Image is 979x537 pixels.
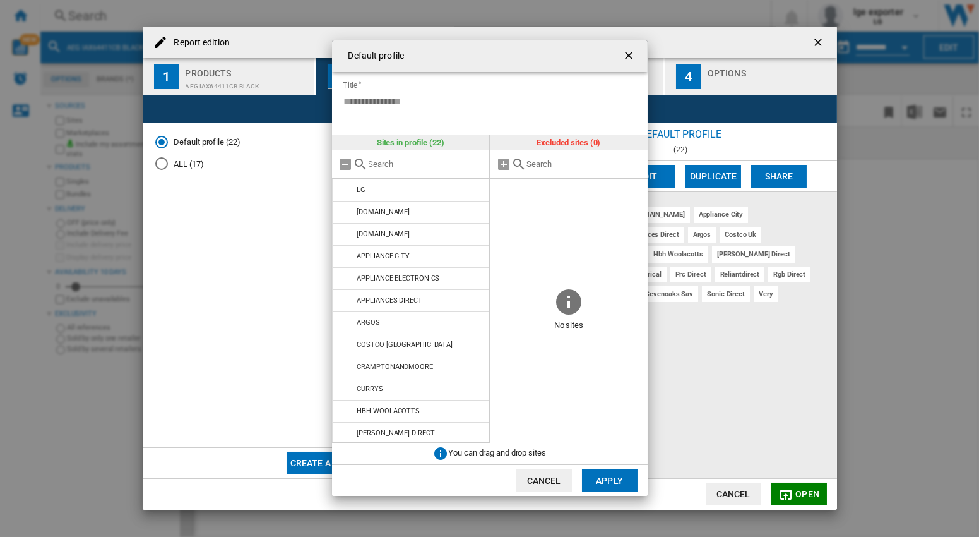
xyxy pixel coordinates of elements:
[622,49,638,64] ng-md-icon: getI18NText('BUTTONS.CLOSE_DIALOG')
[369,159,484,169] input: Search
[357,230,410,238] div: [DOMAIN_NAME]
[357,407,420,415] div: HBH WOOLACOTTS
[332,135,490,150] div: Sites in profile (22)
[357,363,432,371] div: CRAMPTONANDMOORE
[582,469,638,492] button: Apply
[490,317,648,335] span: No sites
[617,44,643,69] button: getI18NText('BUTTONS.CLOSE_DIALOG')
[357,208,410,216] div: [DOMAIN_NAME]
[342,50,405,63] h4: Default profile
[357,318,380,327] div: ARGOS
[357,429,434,437] div: [PERSON_NAME] DIRECT
[357,252,410,260] div: APPLIANCE CITY
[357,296,422,305] div: APPLIANCES DIRECT
[357,385,383,393] div: CURRYS
[357,186,365,194] div: LG
[496,157,511,172] md-icon: Add all
[516,469,572,492] button: Cancel
[357,274,439,282] div: APPLIANCE ELECTRONICS
[526,159,641,169] input: Search
[490,135,648,150] div: Excluded sites (0)
[357,341,453,349] div: COSTCO [GEOGRAPHIC_DATA]
[338,157,353,172] md-icon: Remove all
[448,449,545,458] span: You can drag and drop sites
